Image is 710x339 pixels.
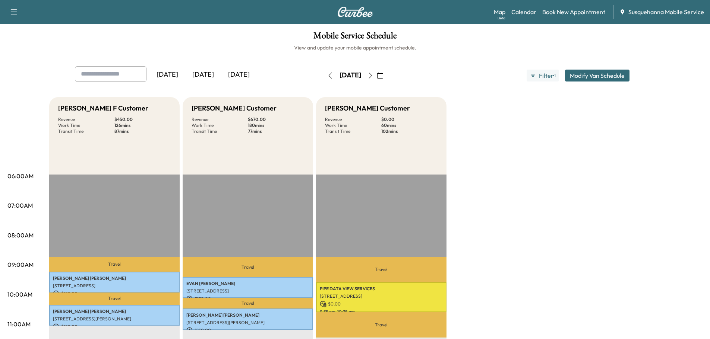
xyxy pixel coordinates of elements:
button: Modify Van Schedule [565,70,629,81]
p: Transit Time [192,128,248,134]
h1: Mobile Service Schedule [7,31,703,44]
button: Filter●1 [527,70,559,81]
p: [STREET_ADDRESS][PERSON_NAME] [186,320,309,326]
p: Transit Time [325,128,381,134]
p: 102 mins [381,128,438,134]
p: Revenue [325,116,381,122]
p: [STREET_ADDRESS] [320,293,443,299]
p: $ 150.00 [186,327,309,334]
p: 126 mins [114,122,171,128]
p: 11:00AM [7,320,31,329]
div: [DATE] [221,66,257,83]
p: $ 0.00 [381,116,438,122]
p: 87 mins [114,128,171,134]
p: Travel [183,298,313,308]
p: 9:35 am - 10:35 am [320,309,443,315]
p: 77 mins [248,128,304,134]
p: PIPE DATA VIEW SERVICES [320,286,443,292]
p: [PERSON_NAME] [PERSON_NAME] [53,308,176,314]
p: Travel [316,257,446,282]
p: Work Time [58,122,114,128]
p: 09:00AM [7,260,34,269]
p: Travel [316,312,446,338]
a: Book New Appointment [542,7,605,16]
h6: View and update your mobile appointment schedule. [7,44,703,51]
h5: [PERSON_NAME] F Customer [58,103,148,113]
p: Revenue [192,116,248,122]
img: Curbee Logo [337,7,373,17]
p: $ 0.00 [320,301,443,307]
p: $ 150.00 [186,295,309,302]
p: $ 150.00 [53,290,176,297]
p: 180 mins [248,122,304,128]
p: 10:00AM [7,290,32,299]
p: Revenue [58,116,114,122]
div: [DATE] [340,71,361,80]
p: EVAN [PERSON_NAME] [186,281,309,287]
span: 1 [554,73,556,79]
a: MapBeta [494,7,505,16]
p: $ 150.00 [53,323,176,330]
div: [DATE] [185,66,221,83]
p: 60 mins [381,122,438,128]
p: Travel [49,257,180,272]
p: 06:00AM [7,172,34,180]
p: $ 670.00 [248,116,304,122]
span: Susquehanna Mobile Service [628,7,704,16]
p: Work Time [192,122,248,128]
div: Beta [498,15,505,21]
p: [STREET_ADDRESS] [53,283,176,289]
span: ● [552,74,554,77]
p: Travel [183,257,313,277]
p: [STREET_ADDRESS] [186,288,309,294]
h5: [PERSON_NAME] Customer [325,103,410,113]
p: Work Time [325,122,381,128]
p: Transit Time [58,128,114,134]
p: [PERSON_NAME] [PERSON_NAME] [53,275,176,281]
p: 08:00AM [7,231,34,240]
a: Calendar [511,7,536,16]
p: $ 450.00 [114,116,171,122]
p: [STREET_ADDRESS][PERSON_NAME] [53,316,176,322]
div: [DATE] [149,66,185,83]
p: Travel [49,292,180,304]
span: Filter [539,71,552,80]
p: [PERSON_NAME] [PERSON_NAME] [186,312,309,318]
p: 07:00AM [7,201,33,210]
h5: [PERSON_NAME] Customer [192,103,277,113]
